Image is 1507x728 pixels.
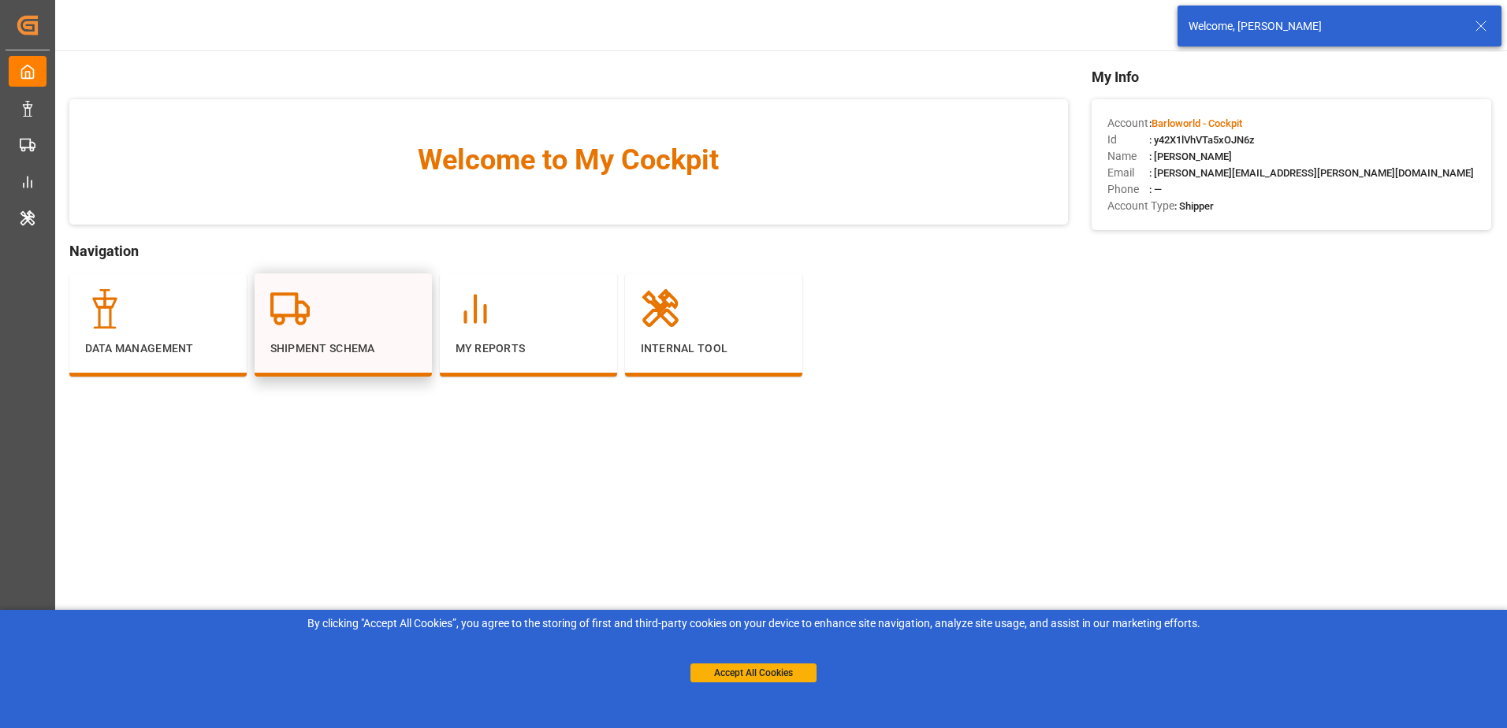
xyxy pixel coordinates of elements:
span: : — [1149,184,1162,195]
div: Welcome, [PERSON_NAME] [1189,18,1460,35]
span: Navigation [69,240,1068,262]
p: Internal Tool [641,340,787,357]
span: My Info [1092,66,1491,87]
span: : [PERSON_NAME][EMAIL_ADDRESS][PERSON_NAME][DOMAIN_NAME] [1149,167,1474,179]
p: My Reports [456,340,601,357]
span: Barloworld - Cockpit [1152,117,1242,129]
div: By clicking "Accept All Cookies”, you agree to the storing of first and third-party cookies on yo... [11,615,1496,632]
span: Email [1107,165,1149,181]
span: Account [1107,115,1149,132]
p: Shipment Schema [270,340,416,357]
span: : y42X1lVhVTa5xOJN6z [1149,134,1255,146]
p: Data Management [85,340,231,357]
span: : Shipper [1174,200,1214,212]
span: Welcome to My Cockpit [101,139,1036,181]
span: : [PERSON_NAME] [1149,150,1232,162]
span: Id [1107,132,1149,148]
span: Phone [1107,181,1149,198]
span: Account Type [1107,198,1174,214]
span: : [1149,117,1242,129]
button: Accept All Cookies [690,663,817,682]
span: Name [1107,148,1149,165]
